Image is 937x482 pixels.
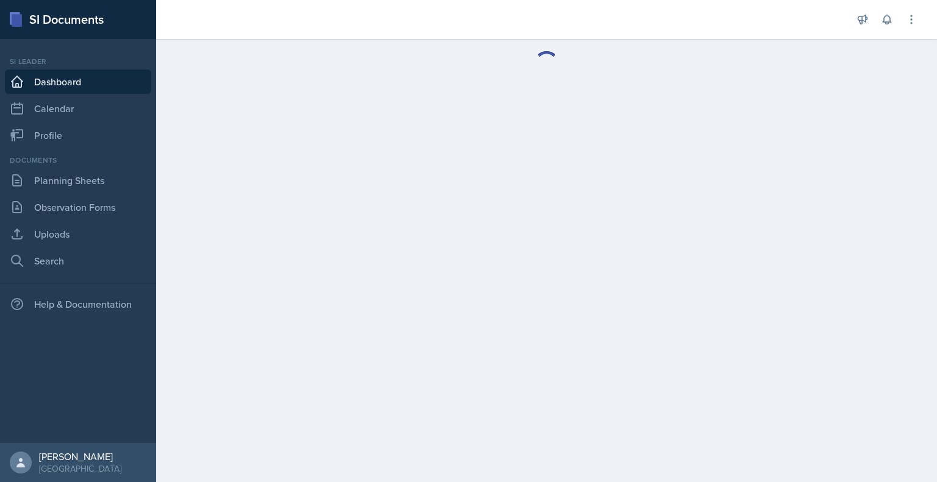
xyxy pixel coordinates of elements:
a: Dashboard [5,69,151,94]
a: Profile [5,123,151,147]
div: [PERSON_NAME] [39,450,121,463]
div: [GEOGRAPHIC_DATA] [39,463,121,475]
div: Help & Documentation [5,292,151,316]
a: Calendar [5,96,151,121]
a: Search [5,249,151,273]
a: Planning Sheets [5,168,151,193]
div: Si leader [5,56,151,67]
div: Documents [5,155,151,166]
a: Observation Forms [5,195,151,219]
a: Uploads [5,222,151,246]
